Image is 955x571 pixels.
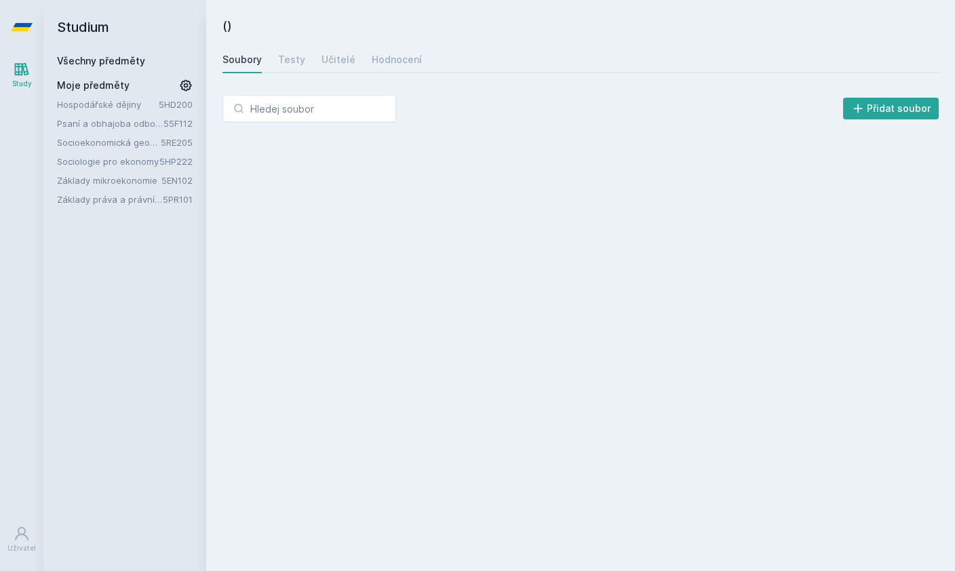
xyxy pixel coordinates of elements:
a: 5RE205 [161,137,193,148]
a: 5HP222 [159,156,193,167]
a: 5EN102 [161,175,193,186]
div: Study [12,79,32,89]
a: Všechny předměty [57,55,145,66]
a: Hodnocení [372,46,422,73]
a: Učitelé [321,46,355,73]
button: Přidat soubor [843,98,939,119]
a: Psaní a obhajoba odborné práce [57,117,163,130]
a: 5PR101 [163,194,193,205]
a: Soubory [222,46,262,73]
span: Moje předměty [57,79,130,92]
a: Základy mikroekonomie [57,174,161,187]
div: Hodnocení [372,53,422,66]
h2: () [222,16,939,35]
a: Hospodářské dějiny [57,98,159,111]
div: Testy [278,53,305,66]
input: Hledej soubor [222,95,396,122]
div: Uživatel [7,543,36,553]
a: Socioekonomická geografie [57,136,161,149]
a: Testy [278,46,305,73]
a: Study [3,54,41,96]
a: Sociologie pro ekonomy [57,155,159,168]
div: Soubory [222,53,262,66]
a: 5HD200 [159,99,193,110]
a: Uživatel [3,519,41,560]
a: 55F112 [163,118,193,129]
a: Základy práva a právní nauky [57,193,163,206]
div: Učitelé [321,53,355,66]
